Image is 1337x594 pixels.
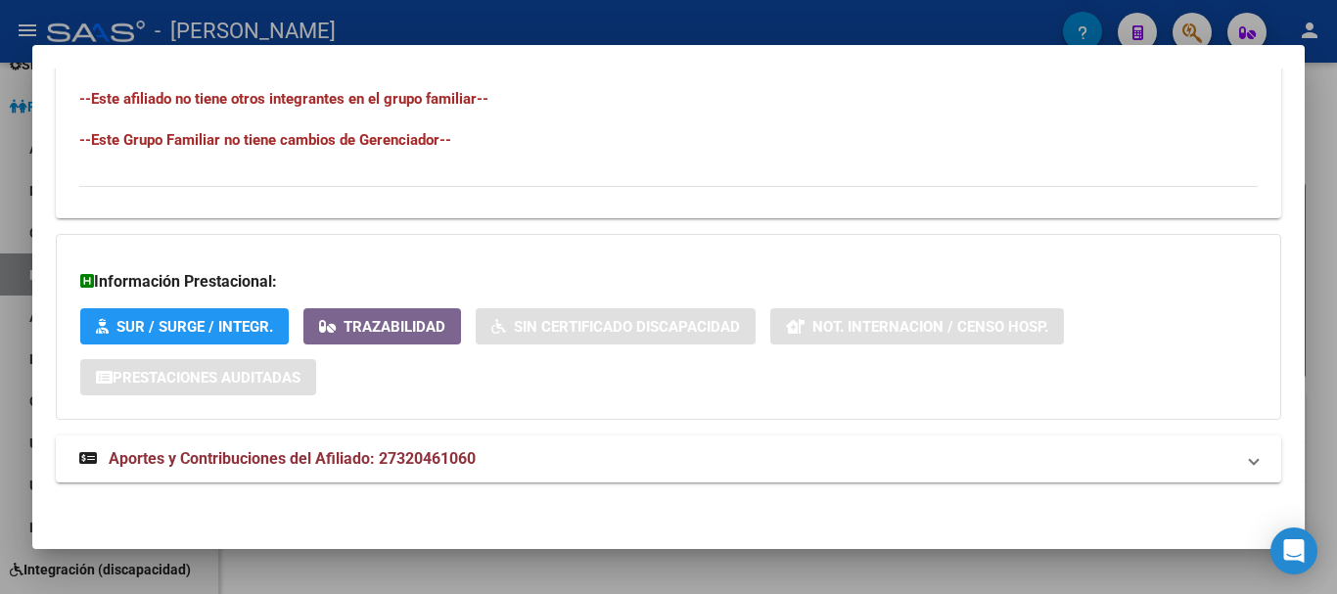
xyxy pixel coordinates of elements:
[79,88,1258,110] h4: --Este afiliado no tiene otros integrantes en el grupo familiar--
[476,308,756,344] button: Sin Certificado Discapacidad
[344,318,445,336] span: Trazabilidad
[80,270,1257,294] h3: Información Prestacional:
[812,318,1048,336] span: Not. Internacion / Censo Hosp.
[116,318,273,336] span: SUR / SURGE / INTEGR.
[80,359,316,395] button: Prestaciones Auditadas
[79,129,1258,151] h4: --Este Grupo Familiar no tiene cambios de Gerenciador--
[514,318,740,336] span: Sin Certificado Discapacidad
[109,449,476,468] span: Aportes y Contribuciones del Afiliado: 27320461060
[113,369,300,387] span: Prestaciones Auditadas
[303,308,461,344] button: Trazabilidad
[1270,527,1317,574] div: Open Intercom Messenger
[770,308,1064,344] button: Not. Internacion / Censo Hosp.
[56,435,1281,482] mat-expansion-panel-header: Aportes y Contribuciones del Afiliado: 27320461060
[80,308,289,344] button: SUR / SURGE / INTEGR.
